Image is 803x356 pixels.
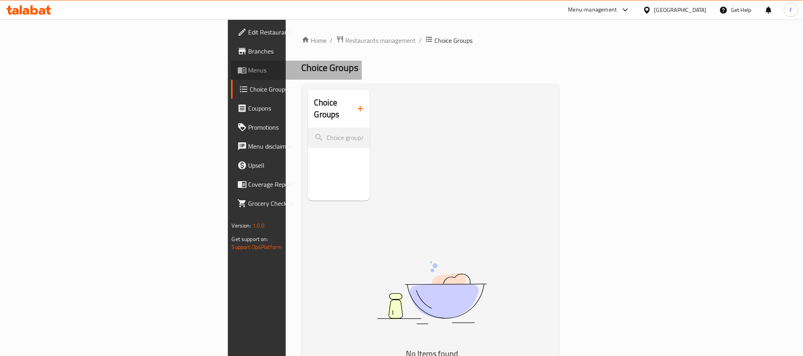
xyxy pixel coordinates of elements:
[654,6,707,14] div: [GEOGRAPHIC_DATA]
[231,99,362,118] a: Coupons
[249,103,356,113] span: Coupons
[249,199,356,208] span: Grocery Checklist
[231,80,362,99] a: Choice Groups
[231,194,362,213] a: Grocery Checklist
[302,35,560,46] nav: breadcrumb
[231,156,362,175] a: Upsell
[232,220,251,231] span: Version:
[231,23,362,42] a: Edit Restaurant
[419,36,422,45] li: /
[568,5,617,15] div: Menu-management
[231,175,362,194] a: Coverage Report
[249,161,356,170] span: Upsell
[250,84,356,94] span: Choice Groups
[249,46,356,56] span: Branches
[336,35,416,46] a: Restaurants management
[252,220,265,231] span: 1.0.0
[231,42,362,61] a: Branches
[249,27,356,37] span: Edit Restaurant
[231,61,362,80] a: Menus
[232,234,268,244] span: Get support on:
[308,128,370,148] input: search
[249,65,356,75] span: Menus
[249,180,356,189] span: Coverage Report
[231,118,362,137] a: Promotions
[333,240,531,345] img: dish.svg
[232,242,282,252] a: Support.OpsPlatform
[231,137,362,156] a: Menu disclaimer
[346,36,416,45] span: Restaurants management
[790,6,792,14] span: F
[249,122,356,132] span: Promotions
[435,36,473,45] span: Choice Groups
[249,142,356,151] span: Menu disclaimer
